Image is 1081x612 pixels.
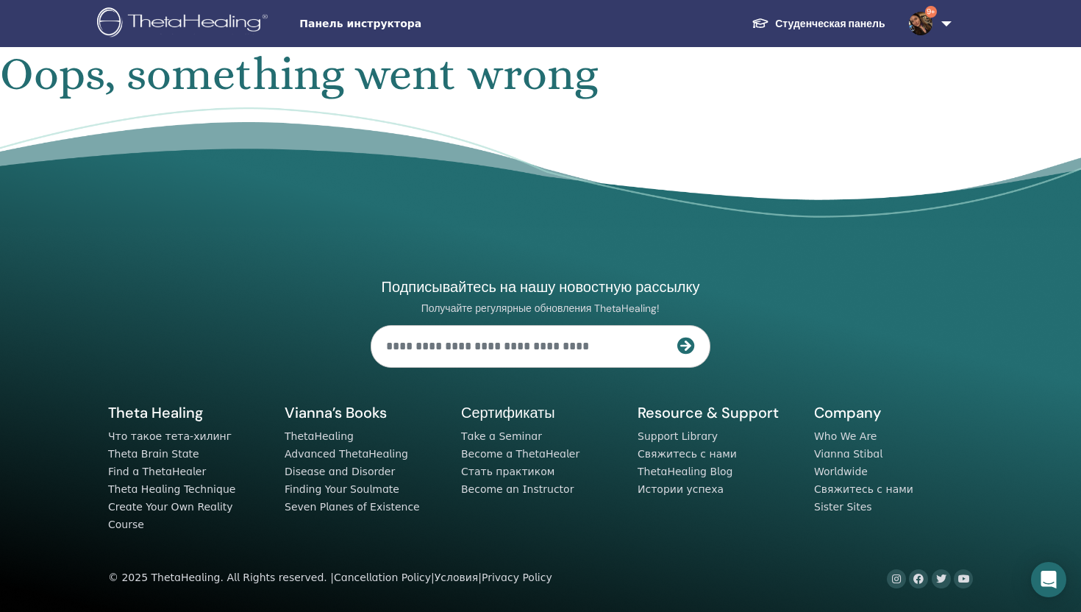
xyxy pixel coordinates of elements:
[814,466,868,477] a: Worldwide
[108,483,235,495] a: Theta Healing Technique
[108,430,232,442] a: Что такое тета-хилинг
[638,466,732,477] a: ThetaHealing Blog
[909,12,932,35] img: default.jpg
[299,16,520,32] span: Панель инструктора
[461,466,554,477] a: Стать практиком
[814,501,872,513] a: Sister Sites
[334,572,431,583] a: Cancellation Policy
[814,448,882,460] a: Vianna Stibal
[638,403,796,422] h5: Resource & Support
[285,448,408,460] a: Advanced ThetaHealing
[814,403,973,422] h5: Company
[461,403,620,422] h5: Сертификаты
[285,430,354,442] a: ThetaHealing
[108,501,233,530] a: Create Your Own Reality Course
[108,403,267,422] h5: Theta Healing
[285,466,395,477] a: Disease and Disorder
[108,569,552,587] div: © 2025 ThetaHealing. All Rights reserved. | | |
[740,10,896,38] a: Студенческая панель
[752,17,769,29] img: graduation-cap-white.svg
[461,430,542,442] a: Take a Seminar
[97,7,273,40] img: logo.png
[814,483,913,495] a: Свяжитесь с нами
[108,466,206,477] a: Find a ThetaHealer
[371,302,710,315] p: Получайте регулярные обновления ThetaHealing!
[814,430,877,442] a: Who We Are
[371,277,710,296] h4: Подписывайтесь на нашу новостную рассылку
[108,448,199,460] a: Theta Brain State
[638,430,718,442] a: Support Library
[435,572,479,583] a: Условия
[638,483,724,495] a: Истории успеха
[285,483,399,495] a: Finding Your Soulmate
[638,448,737,460] a: Свяжитесь с нами
[461,483,574,495] a: Become an Instructor
[285,501,420,513] a: Seven Planes of Existence
[482,572,552,583] a: Privacy Policy
[1031,562,1066,597] div: Open Intercom Messenger
[925,6,937,18] span: 9+
[285,403,443,422] h5: Vianna’s Books
[461,448,579,460] a: Become a ThetaHealer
